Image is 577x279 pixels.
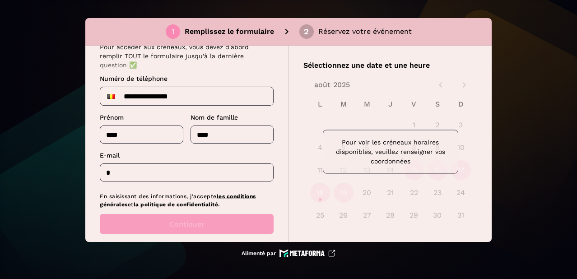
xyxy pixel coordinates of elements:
[336,139,445,165] font: Pour voir les créneaux horaires disponibles, veuillez renseigner vos coordonnées
[134,201,220,208] a: la politique de confidentialité.
[100,193,256,208] a: les conditions générales
[304,27,309,36] font: 2
[242,249,335,257] a: Alimenté par
[172,27,174,36] font: 1
[100,75,168,82] font: Numéro de téléphone
[242,250,276,256] font: Alimenté par
[102,89,120,103] div: Belgium: + 32
[100,43,249,69] font: Pour accéder aux créneaux, vous devez d'abord remplir TOUT le formulaire jusqu'à la dernière ques...
[185,27,274,36] font: Remplissez le formulaire
[318,27,412,36] font: Réservez votre événement
[100,114,124,121] font: Prénom
[100,193,217,200] font: En saisissant des informations, j'accepte
[191,114,238,121] font: Nom de famille
[303,61,430,70] font: Sélectionnez une date et une heure
[128,201,134,208] font: et
[100,152,120,159] font: E-mail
